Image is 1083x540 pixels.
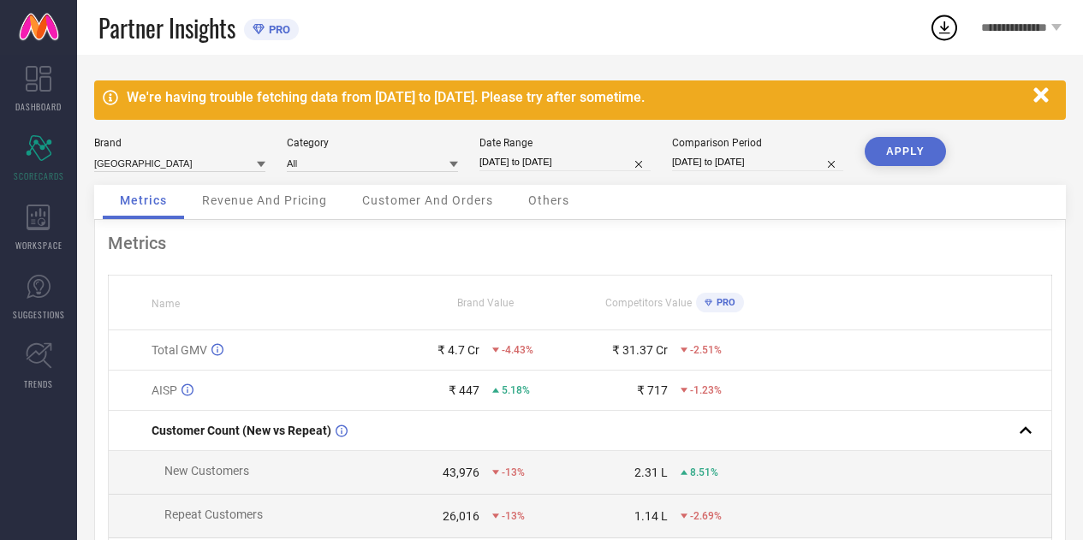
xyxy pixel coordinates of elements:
span: PRO [712,297,735,308]
input: Select comparison period [672,153,843,171]
span: SCORECARDS [14,169,64,182]
button: APPLY [865,137,946,166]
span: Metrics [120,193,167,207]
span: AISP [152,383,177,397]
div: Open download list [929,12,960,43]
span: Competitors Value [605,297,692,309]
span: -13% [502,466,525,478]
span: Partner Insights [98,10,235,45]
div: Metrics [108,233,1052,253]
span: 5.18% [502,384,530,396]
div: ₹ 717 [637,383,668,397]
span: Brand Value [457,297,514,309]
span: SUGGESTIONS [13,308,65,321]
span: -4.43% [502,344,533,356]
input: Select date range [479,153,651,171]
div: Date Range [479,137,651,149]
span: -2.51% [690,344,722,356]
span: DASHBOARD [15,100,62,113]
div: We're having trouble fetching data from [DATE] to [DATE]. Please try after sometime. [127,89,1025,105]
span: New Customers [164,464,249,478]
div: 2.31 L [634,466,668,479]
span: Others [528,193,569,207]
span: Customer And Orders [362,193,493,207]
span: WORKSPACE [15,239,62,252]
div: ₹ 4.7 Cr [437,343,479,357]
div: ₹ 447 [449,383,479,397]
span: Total GMV [152,343,207,357]
span: Name [152,298,180,310]
div: 1.14 L [634,509,668,523]
span: Revenue And Pricing [202,193,327,207]
div: 43,976 [443,466,479,479]
span: Customer Count (New vs Repeat) [152,424,331,437]
span: -13% [502,510,525,522]
div: Category [287,137,458,149]
span: -1.23% [690,384,722,396]
span: -2.69% [690,510,722,522]
span: TRENDS [24,377,53,390]
span: 8.51% [690,466,718,478]
span: Repeat Customers [164,507,263,521]
div: ₹ 31.37 Cr [612,343,668,357]
div: 26,016 [443,509,479,523]
div: Comparison Period [672,137,843,149]
div: Brand [94,137,265,149]
span: PRO [265,23,290,36]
